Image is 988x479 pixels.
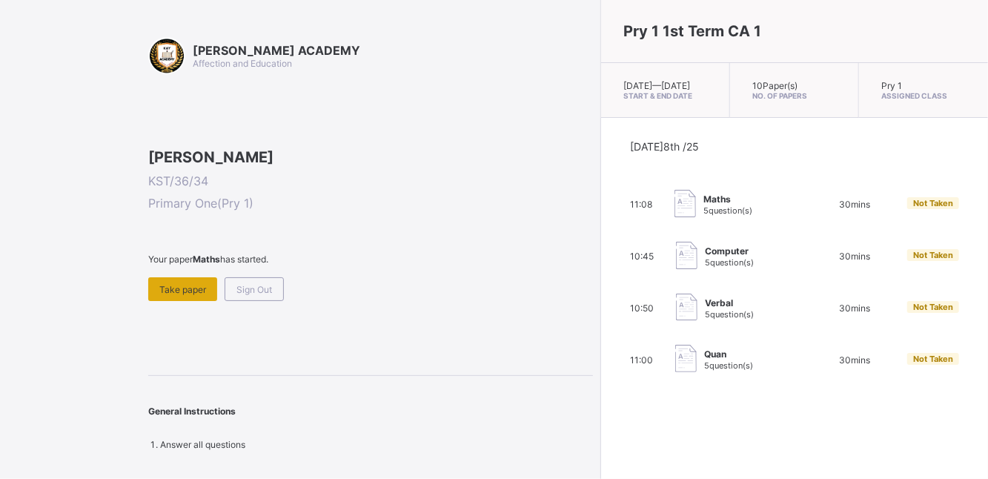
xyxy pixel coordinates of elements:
[623,22,761,40] span: Pry 1 1st Term CA 1
[148,196,593,211] span: Primary One ( Pry 1 )
[704,348,753,360] span: Quan
[705,257,754,268] span: 5 question(s)
[705,297,754,308] span: Verbal
[193,43,360,58] span: [PERSON_NAME] ACADEMY
[839,199,870,210] span: 30 mins
[193,58,292,69] span: Affection and Education
[630,140,699,153] span: [DATE] 8th /25
[703,194,752,205] span: Maths
[676,294,697,321] img: take_paper.cd97e1aca70de81545fe8e300f84619e.svg
[913,250,953,260] span: Not Taken
[148,254,593,265] span: Your paper has started.
[676,242,697,269] img: take_paper.cd97e1aca70de81545fe8e300f84619e.svg
[881,91,966,100] span: Assigned Class
[705,245,754,257] span: Computer
[630,251,654,262] span: 10:45
[839,354,870,366] span: 30 mins
[148,406,236,417] span: General Instructions
[630,303,654,314] span: 10:50
[623,91,707,100] span: Start & End Date
[752,80,798,91] span: 10 Paper(s)
[159,284,206,295] span: Take paper
[703,205,752,216] span: 5 question(s)
[913,302,953,312] span: Not Taken
[913,198,953,208] span: Not Taken
[913,354,953,364] span: Not Taken
[160,439,245,450] span: Answer all questions
[236,284,272,295] span: Sign Out
[674,190,696,217] img: take_paper.cd97e1aca70de81545fe8e300f84619e.svg
[630,199,652,210] span: 11:08
[193,254,220,265] b: Maths
[148,148,593,166] span: [PERSON_NAME]
[148,174,593,188] span: KST/36/34
[839,251,870,262] span: 30 mins
[675,345,697,372] img: take_paper.cd97e1aca70de81545fe8e300f84619e.svg
[705,309,754,320] span: 5 question(s)
[881,80,902,91] span: Pry 1
[752,91,836,100] span: No. of Papers
[704,360,753,371] span: 5 question(s)
[630,354,653,366] span: 11:00
[623,80,690,91] span: [DATE] — [DATE]
[839,303,870,314] span: 30 mins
